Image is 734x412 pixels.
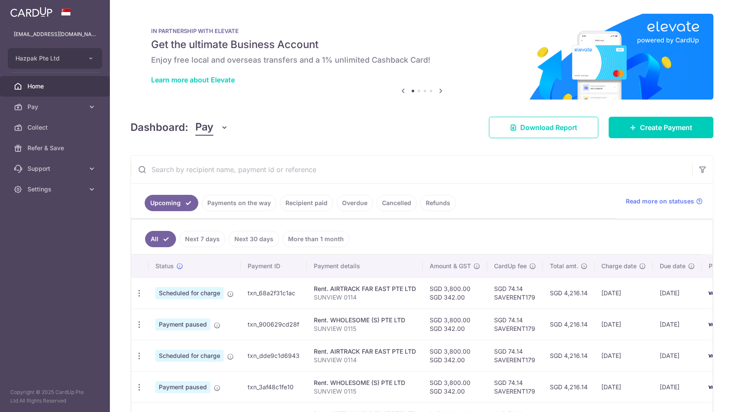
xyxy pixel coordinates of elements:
[337,195,373,211] a: Overdue
[10,7,52,17] img: CardUp
[280,195,333,211] a: Recipient paid
[202,195,276,211] a: Payments on the way
[155,287,224,299] span: Scheduled for charge
[543,277,594,309] td: SGD 4,216.14
[660,262,685,270] span: Due date
[543,371,594,403] td: SGD 4,216.14
[314,316,416,324] div: Rent. WHOLESOME (S) PTE LTD
[423,277,487,309] td: SGD 3,800.00 SGD 342.00
[704,319,722,330] img: Bank Card
[487,309,543,340] td: SGD 74.14 SAVERENT179
[195,119,213,136] span: Pay
[430,262,471,270] span: Amount & GST
[423,309,487,340] td: SGD 3,800.00 SGD 342.00
[155,381,210,393] span: Payment paused
[543,340,594,371] td: SGD 4,216.14
[314,285,416,293] div: Rent. AIRTRACK FAR EAST PTE LTD
[423,340,487,371] td: SGD 3,800.00 SGD 342.00
[130,14,713,100] img: Renovation banner
[241,371,307,403] td: txn_3af48c1fe10
[494,262,527,270] span: CardUp fee
[151,76,235,84] a: Learn more about Elevate
[151,27,693,34] p: IN PARTNERSHIP WITH ELEVATE
[487,371,543,403] td: SGD 74.14 SAVERENT179
[145,195,198,211] a: Upcoming
[15,54,79,63] span: Hazpak Pte Ltd
[594,371,653,403] td: [DATE]
[314,379,416,387] div: Rent. WHOLESOME (S) PTE LTD
[151,55,693,65] h6: Enjoy free local and overseas transfers and a 1% unlimited Cashback Card!
[155,350,224,362] span: Scheduled for charge
[487,277,543,309] td: SGD 74.14 SAVERENT179
[314,347,416,356] div: Rent. AIRTRACK FAR EAST PTE LTD
[420,195,456,211] a: Refunds
[27,144,84,152] span: Refer & Save
[640,122,692,133] span: Create Payment
[155,318,210,330] span: Payment paused
[229,231,279,247] a: Next 30 days
[489,117,598,138] a: Download Report
[130,120,188,135] h4: Dashboard:
[609,117,713,138] a: Create Payment
[27,123,84,132] span: Collect
[653,371,702,403] td: [DATE]
[151,38,693,51] h5: Get the ultimate Business Account
[376,195,417,211] a: Cancelled
[543,309,594,340] td: SGD 4,216.14
[27,164,84,173] span: Support
[241,277,307,309] td: txn_68a2f31c1ac
[179,231,225,247] a: Next 7 days
[704,288,722,298] img: Bank Card
[653,340,702,371] td: [DATE]
[601,262,637,270] span: Charge date
[307,255,423,277] th: Payment details
[27,185,84,194] span: Settings
[653,277,702,309] td: [DATE]
[314,324,416,333] p: SUNVIEW 0115
[14,30,96,39] p: [EMAIL_ADDRESS][DOMAIN_NAME]
[155,262,174,270] span: Status
[314,356,416,364] p: SUNVIEW 0114
[594,340,653,371] td: [DATE]
[282,231,349,247] a: More than 1 month
[241,309,307,340] td: txn_900629cd28f
[594,277,653,309] td: [DATE]
[27,103,84,111] span: Pay
[131,156,692,183] input: Search by recipient name, payment id or reference
[550,262,578,270] span: Total amt.
[487,340,543,371] td: SGD 74.14 SAVERENT179
[520,122,577,133] span: Download Report
[27,82,84,91] span: Home
[653,309,702,340] td: [DATE]
[8,48,102,69] button: Hazpak Pte Ltd
[241,340,307,371] td: txn_dde9c1d6943
[626,197,694,206] span: Read more on statuses
[314,387,416,396] p: SUNVIEW 0115
[704,351,722,361] img: Bank Card
[704,382,722,392] img: Bank Card
[594,309,653,340] td: [DATE]
[314,293,416,302] p: SUNVIEW 0114
[145,231,176,247] a: All
[626,197,703,206] a: Read more on statuses
[423,371,487,403] td: SGD 3,800.00 SGD 342.00
[195,119,228,136] button: Pay
[241,255,307,277] th: Payment ID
